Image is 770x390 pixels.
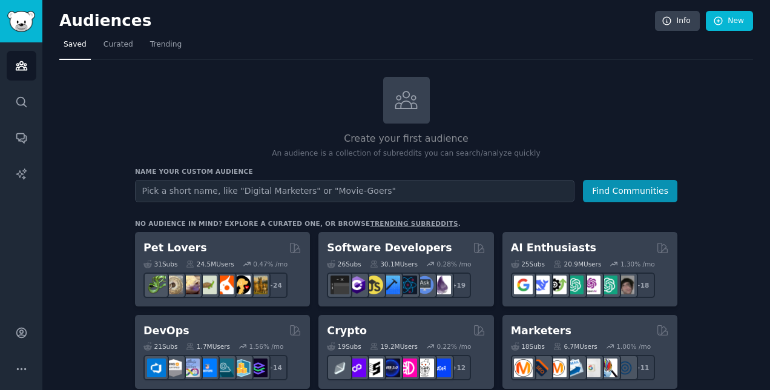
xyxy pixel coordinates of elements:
[599,276,617,294] img: chatgpt_prompts_
[432,359,451,377] img: defi_
[147,276,166,294] img: herpetology
[181,276,200,294] img: leopardgeckos
[232,276,251,294] img: PetAdvice
[150,39,182,50] span: Trending
[599,359,617,377] img: MarketingResearch
[198,359,217,377] img: DevOpsLinks
[143,342,177,351] div: 21 Sub s
[143,260,177,268] div: 31 Sub s
[511,240,596,256] h2: AI Enthusiasts
[164,359,183,377] img: AWS_Certified_Experts
[415,276,434,294] img: AskComputerScience
[548,359,567,377] img: AskMarketing
[181,359,200,377] img: Docker_DevOps
[616,342,651,351] div: 1.00 % /mo
[327,323,367,339] h2: Crypto
[7,11,35,32] img: GummySearch logo
[630,355,655,380] div: + 11
[215,359,234,377] img: platformengineering
[147,359,166,377] img: azuredevops
[135,167,677,176] h3: Name your custom audience
[186,342,230,351] div: 1.7M Users
[370,260,418,268] div: 30.1M Users
[553,260,601,268] div: 20.9M Users
[146,35,186,60] a: Trending
[262,273,288,298] div: + 24
[381,276,400,294] img: iOSProgramming
[59,12,655,31] h2: Audiences
[446,355,471,380] div: + 12
[548,276,567,294] img: AItoolsCatalog
[347,359,366,377] img: 0xPolygon
[347,276,366,294] img: csharp
[59,35,91,60] a: Saved
[104,39,133,50] span: Curated
[186,260,234,268] div: 24.5M Users
[215,276,234,294] img: cockatiel
[437,342,472,351] div: 0.22 % /mo
[253,260,288,268] div: 0.47 % /mo
[370,342,418,351] div: 19.2M Users
[364,359,383,377] img: ethstaker
[432,276,451,294] img: elixir
[583,180,677,202] button: Find Communities
[164,276,183,294] img: ballpython
[143,323,189,339] h2: DevOps
[531,359,550,377] img: bigseo
[198,276,217,294] img: turtle
[511,323,571,339] h2: Marketers
[511,342,545,351] div: 18 Sub s
[616,276,634,294] img: ArtificalIntelligence
[327,240,452,256] h2: Software Developers
[511,260,545,268] div: 25 Sub s
[327,342,361,351] div: 19 Sub s
[331,359,349,377] img: ethfinance
[135,148,677,159] p: An audience is a collection of subreddits you can search/analyze quickly
[135,180,574,202] input: Pick a short name, like "Digital Marketers" or "Movie-Goers"
[143,240,207,256] h2: Pet Lovers
[531,276,550,294] img: DeepSeek
[553,342,597,351] div: 6.7M Users
[565,276,584,294] img: chatgpt_promptDesign
[620,260,655,268] div: 1.30 % /mo
[364,276,383,294] img: learnjavascript
[135,219,461,228] div: No audience in mind? Explore a curated one, or browse .
[655,11,700,31] a: Info
[582,359,601,377] img: googleads
[135,131,677,147] h2: Create your first audience
[398,276,417,294] img: reactnative
[331,276,349,294] img: software
[99,35,137,60] a: Curated
[616,359,634,377] img: OnlineMarketing
[706,11,753,31] a: New
[565,359,584,377] img: Emailmarketing
[381,359,400,377] img: web3
[370,220,458,227] a: trending subreddits
[398,359,417,377] img: defiblockchain
[415,359,434,377] img: CryptoNews
[582,276,601,294] img: OpenAIDev
[249,276,268,294] img: dogbreed
[437,260,472,268] div: 0.28 % /mo
[327,260,361,268] div: 26 Sub s
[514,276,533,294] img: GoogleGeminiAI
[262,355,288,380] div: + 14
[446,273,471,298] div: + 19
[249,342,284,351] div: 1.56 % /mo
[249,359,268,377] img: PlatformEngineers
[232,359,251,377] img: aws_cdk
[630,273,655,298] div: + 18
[64,39,87,50] span: Saved
[514,359,533,377] img: content_marketing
